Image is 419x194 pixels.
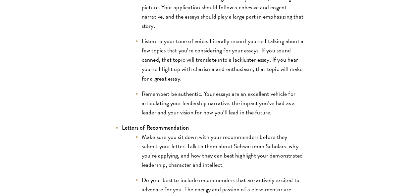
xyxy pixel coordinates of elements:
[135,132,304,169] li: Make sure you sit down with your recommenders before they submit your letter. Talk to them about ...
[135,89,304,117] li: Remember: be authentic. Your essays are an excellent vehicle for articulating your leadership nar...
[135,36,304,83] li: Listen to your tone of voice. Literally record yourself talking about a few topics that you’re co...
[122,123,189,132] strong: Letters of Recommendation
